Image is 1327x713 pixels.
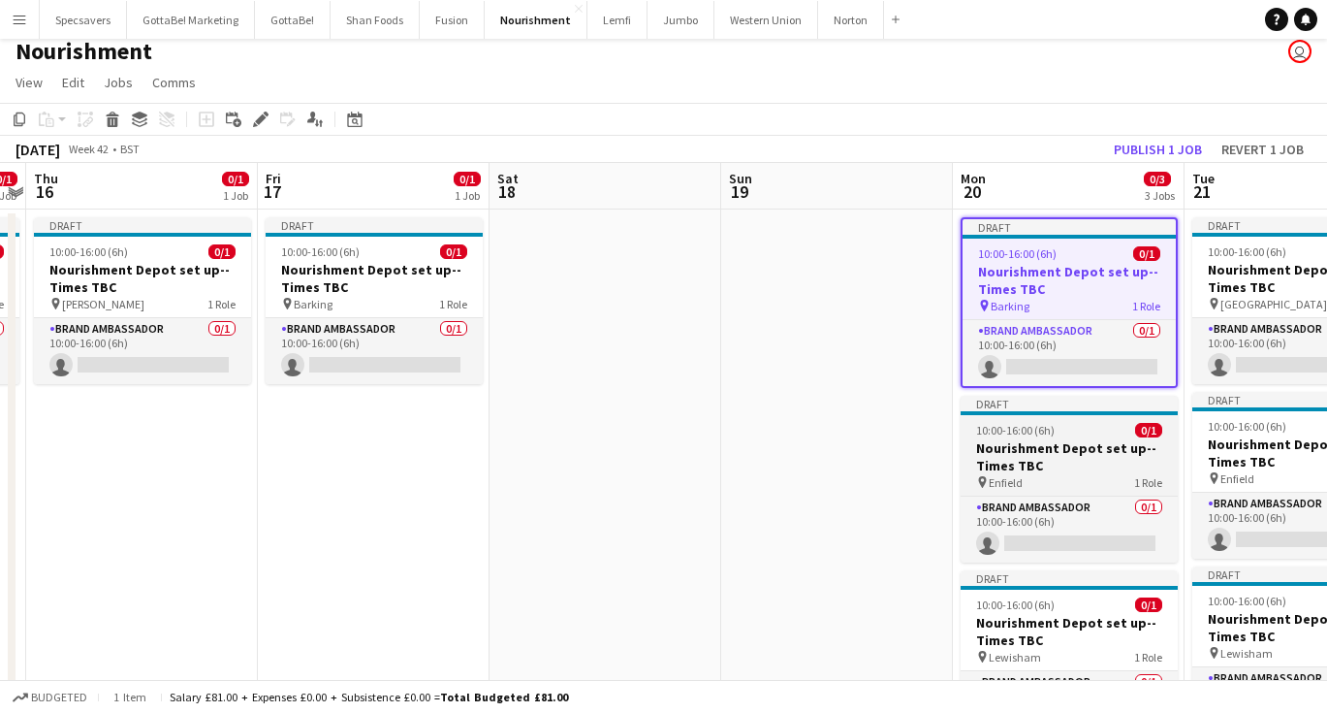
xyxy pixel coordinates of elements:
button: Lemfi [587,1,648,39]
app-job-card: Draft10:00-16:00 (6h)0/1Nourishment Depot set up--Times TBC Barking1 RoleBrand Ambassador0/110:00... [266,217,483,384]
span: View [16,74,43,91]
app-user-avatar: Booking & Talent Team [1288,40,1311,63]
h3: Nourishment Depot set up--Times TBC [34,261,251,296]
div: 3 Jobs [1145,188,1175,203]
button: Publish 1 job [1106,137,1210,162]
span: 1 Role [1134,650,1162,664]
h3: Nourishment Depot set up--Times TBC [961,439,1178,474]
button: Fusion [420,1,485,39]
span: Sun [729,170,752,187]
button: Jumbo [648,1,714,39]
button: Budgeted [10,687,90,708]
span: 19 [726,180,752,203]
span: 0/1 [222,172,249,186]
span: Week 42 [64,142,112,156]
span: 0/3 [1144,172,1171,186]
button: GottaBe! [255,1,331,39]
app-job-card: Draft10:00-16:00 (6h)0/1Nourishment Depot set up--Times TBC Barking1 RoleBrand Ambassador0/110:00... [961,217,1178,388]
span: Budgeted [31,691,87,704]
h3: Nourishment Depot set up--Times TBC [961,614,1178,649]
button: Revert 1 job [1214,137,1311,162]
div: 1 Job [455,188,480,203]
button: Nourishment [485,1,587,39]
span: 10:00-16:00 (6h) [1208,594,1286,608]
span: 10:00-16:00 (6h) [1208,419,1286,434]
div: Draft [34,217,251,233]
span: 10:00-16:00 (6h) [49,244,128,259]
button: Norton [818,1,884,39]
div: Draft [961,570,1178,586]
app-job-card: Draft10:00-16:00 (6h)0/1Nourishment Depot set up--Times TBC Enfield1 RoleBrand Ambassador0/110:00... [961,396,1178,563]
span: 1 Role [439,297,467,311]
span: Edit [62,74,84,91]
div: Draft [266,217,483,233]
div: Salary £81.00 + Expenses £0.00 + Subsistence £0.00 = [170,690,568,704]
a: Jobs [96,70,141,95]
span: Sat [497,170,519,187]
span: 1 Role [207,297,236,311]
span: 10:00-16:00 (6h) [281,244,360,259]
span: Fri [266,170,281,187]
app-job-card: Draft10:00-16:00 (6h)0/1Nourishment Depot set up--Times TBC [PERSON_NAME]1 RoleBrand Ambassador0/... [34,217,251,384]
span: Lewisham [1220,646,1273,661]
span: 1 Role [1134,475,1162,490]
app-card-role: Brand Ambassador0/110:00-16:00 (6h) [34,318,251,384]
span: 16 [31,180,58,203]
a: View [8,70,50,95]
div: Draft [961,396,1178,411]
span: Enfield [989,475,1023,490]
span: Thu [34,170,58,187]
h1: Nourishment [16,37,152,66]
span: Enfield [1220,471,1254,486]
span: 10:00-16:00 (6h) [1208,244,1286,259]
h3: Nourishment Depot set up--Times TBC [963,263,1176,298]
button: GottaBe! Marketing [127,1,255,39]
span: 20 [958,180,986,203]
div: BST [120,142,140,156]
span: Barking [294,297,332,311]
span: 0/1 [1133,246,1160,261]
span: Barking [991,299,1029,313]
span: 10:00-16:00 (6h) [976,598,1055,612]
a: Comms [144,70,204,95]
span: Lewisham [989,650,1041,664]
div: 1 Job [223,188,248,203]
button: Specsavers [40,1,127,39]
span: 1 Role [1132,299,1160,313]
span: Tue [1192,170,1215,187]
span: 0/1 [454,172,481,186]
span: 10:00-16:00 (6h) [976,423,1055,438]
span: 21 [1189,180,1215,203]
app-card-role: Brand Ambassador0/110:00-16:00 (6h) [266,318,483,384]
span: 0/1 [1135,423,1162,438]
span: 0/1 [440,244,467,259]
span: Jobs [104,74,133,91]
a: Edit [54,70,92,95]
span: Total Budgeted £81.00 [440,690,568,704]
app-card-role: Brand Ambassador0/110:00-16:00 (6h) [963,320,1176,386]
h3: Nourishment Depot set up--Times TBC [266,261,483,296]
button: Shan Foods [331,1,420,39]
button: Western Union [714,1,818,39]
span: [GEOGRAPHIC_DATA] [1220,297,1327,311]
div: [DATE] [16,140,60,159]
span: 18 [494,180,519,203]
span: Comms [152,74,196,91]
span: 1 item [107,690,153,704]
span: 0/1 [208,244,236,259]
span: [PERSON_NAME] [62,297,144,311]
span: 10:00-16:00 (6h) [978,246,1057,261]
app-card-role: Brand Ambassador0/110:00-16:00 (6h) [961,497,1178,563]
span: Mon [961,170,986,187]
div: Draft [963,219,1176,235]
span: 0/1 [1135,598,1162,612]
span: 17 [263,180,281,203]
